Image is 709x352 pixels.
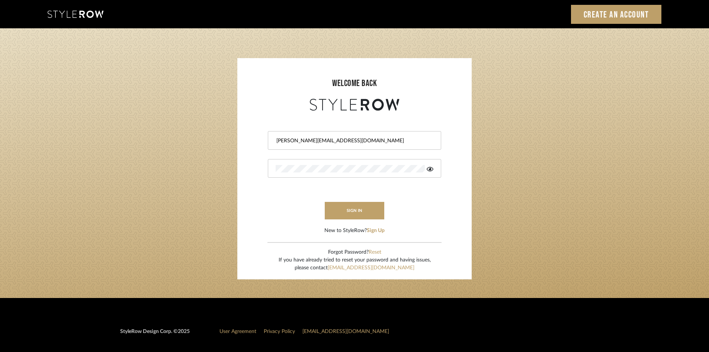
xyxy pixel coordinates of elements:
[367,227,385,235] button: Sign Up
[324,227,385,235] div: New to StyleRow?
[276,137,432,145] input: Email Address
[302,329,389,334] a: [EMAIL_ADDRESS][DOMAIN_NAME]
[120,328,190,342] div: StyleRow Design Corp. ©2025
[328,265,414,270] a: [EMAIL_ADDRESS][DOMAIN_NAME]
[264,329,295,334] a: Privacy Policy
[325,202,384,219] button: sign in
[279,256,431,272] div: If you have already tried to reset your password and having issues, please contact
[571,5,662,24] a: Create an Account
[369,248,381,256] button: Reset
[279,248,431,256] div: Forgot Password?
[219,329,256,334] a: User Agreement
[245,77,464,90] div: welcome back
